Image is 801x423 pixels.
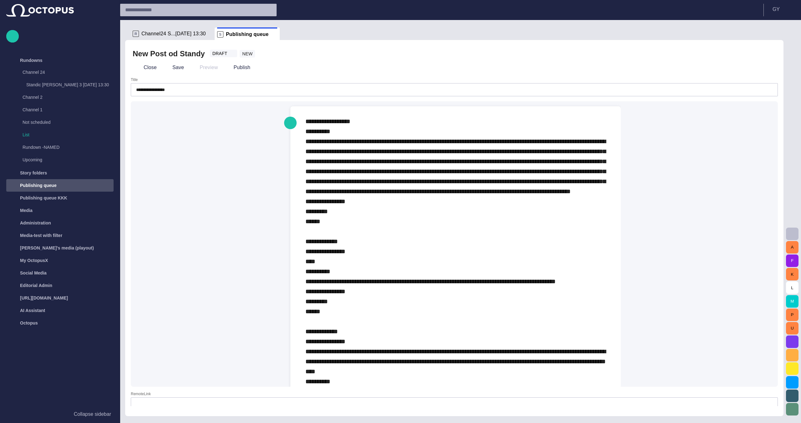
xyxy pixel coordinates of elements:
p: Upcoming [23,157,101,163]
label: RemoteLink [131,391,151,396]
p: My OctopusX [20,257,48,264]
button: P [786,309,798,321]
img: Octopus News Room [6,4,74,17]
button: Close [133,62,159,73]
p: R [133,31,139,37]
div: RChannel24 S...[DATE] 13:30 [130,28,215,40]
button: Save [161,62,186,73]
p: Channel 24 [23,69,101,75]
div: [URL][DOMAIN_NAME] [6,292,114,304]
p: Collapse sidebar [74,410,111,418]
p: Standic [PERSON_NAME] 3 [DATE] 13:30 [26,82,114,88]
span: NEW [242,51,253,57]
p: Media-test with filter [20,232,62,239]
span: Publishing queue [226,31,268,38]
button: K [786,268,798,280]
div: Standic [PERSON_NAME] 3 [DATE] 13:30 [14,79,114,92]
button: L [786,281,798,294]
p: Editorial Admin [20,282,52,289]
p: Administration [20,220,51,226]
p: List [23,132,114,138]
span: DRAFT [212,50,227,57]
button: DRAFT [210,50,237,57]
div: Octopus [6,317,114,329]
p: Publishing queue [20,182,57,189]
span: Channel24 S...[DATE] 13:30 [141,31,206,37]
button: Publish [222,62,253,73]
p: Rundowns [20,57,43,63]
p: [PERSON_NAME]'s media (playout) [20,245,94,251]
button: F [786,254,798,267]
div: AI Assistant [6,304,114,317]
p: Channel 2 [23,94,101,100]
ul: main menu [6,54,114,329]
div: [PERSON_NAME]'s media (playout) [6,242,114,254]
div: Media [6,204,114,217]
p: [URL][DOMAIN_NAME] [20,295,68,301]
p: S [217,31,223,38]
p: Channel 1 [23,107,101,113]
div: SPublishing queue [215,28,280,40]
p: Publishing queue KKK [20,195,67,201]
button: A [786,241,798,254]
p: Story folders [20,170,47,176]
p: Media [20,207,33,214]
div: List [10,129,114,142]
p: Rundown -NAMED [23,144,101,150]
div: Publishing queue [6,179,114,192]
h2: New Post od Standy [133,49,205,59]
button: M [786,295,798,308]
p: Octopus [20,320,38,326]
p: Social Media [20,270,47,276]
label: Title [131,77,138,83]
div: Media-test with filter [6,229,114,242]
button: GY [768,4,797,15]
button: U [786,322,798,335]
p: Not scheduled [23,119,101,125]
p: G Y [773,6,780,13]
p: AI Assistant [20,307,45,314]
button: Collapse sidebar [6,408,114,420]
